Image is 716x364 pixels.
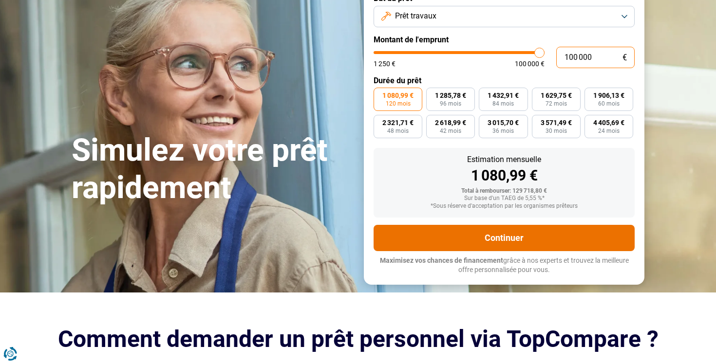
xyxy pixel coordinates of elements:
[488,119,519,126] span: 3 015,70 €
[395,11,436,21] span: Prêt travaux
[381,168,627,183] div: 1 080,99 €
[374,256,635,275] p: grâce à nos experts et trouvez la meilleure offre personnalisée pour vous.
[374,6,635,27] button: Prêt travaux
[387,128,409,134] span: 48 mois
[488,92,519,99] span: 1 432,91 €
[492,128,514,134] span: 36 mois
[381,188,627,195] div: Total à rembourser: 129 718,80 €
[72,132,352,207] h1: Simulez votre prêt rapidement
[546,101,567,107] span: 72 mois
[515,60,545,67] span: 100 000 €
[381,195,627,202] div: Sur base d'un TAEG de 5,55 %*
[42,326,674,352] h2: Comment demander un prêt personnel via TopCompare ?
[593,92,624,99] span: 1 906,13 €
[593,119,624,126] span: 4 405,69 €
[546,128,567,134] span: 30 mois
[382,119,414,126] span: 2 321,71 €
[492,101,514,107] span: 84 mois
[435,119,466,126] span: 2 618,99 €
[541,92,572,99] span: 1 629,75 €
[622,54,627,62] span: €
[386,101,411,107] span: 120 mois
[374,60,396,67] span: 1 250 €
[380,256,503,264] span: Maximisez vos chances de financement
[381,203,627,210] div: *Sous réserve d'acceptation par les organismes prêteurs
[381,156,627,164] div: Estimation mensuelle
[598,101,620,107] span: 60 mois
[374,225,635,251] button: Continuer
[440,128,461,134] span: 42 mois
[598,128,620,134] span: 24 mois
[435,92,466,99] span: 1 285,78 €
[374,35,635,44] label: Montant de l'emprunt
[382,92,414,99] span: 1 080,99 €
[374,76,635,85] label: Durée du prêt
[440,101,461,107] span: 96 mois
[541,119,572,126] span: 3 571,49 €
